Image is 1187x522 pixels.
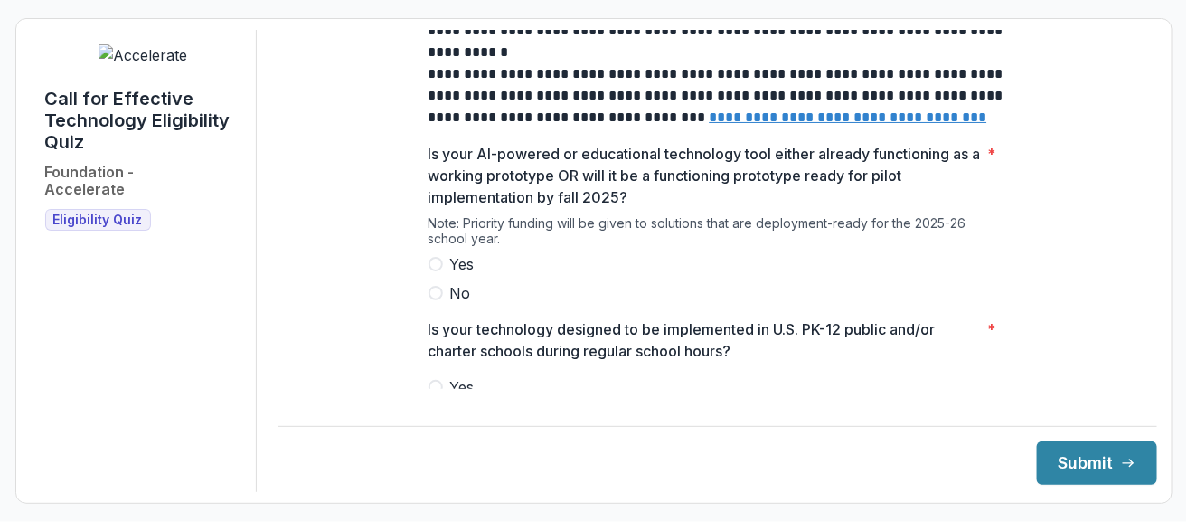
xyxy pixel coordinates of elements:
[429,318,981,362] p: Is your technology designed to be implemented in U.S. PK-12 public and/or charter schools during ...
[450,253,475,275] span: Yes
[53,213,143,228] span: Eligibility Quiz
[450,282,471,304] span: No
[99,44,187,66] img: Accelerate
[450,376,475,398] span: Yes
[429,215,1007,253] div: Note: Priority funding will be given to solutions that are deployment-ready for the 2025-26 schoo...
[45,164,135,198] h2: Foundation - Accelerate
[1037,441,1157,485] button: Submit
[45,88,241,153] h1: Call for Effective Technology Eligibility Quiz
[429,143,981,208] p: Is your AI-powered or educational technology tool either already functioning as a working prototy...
